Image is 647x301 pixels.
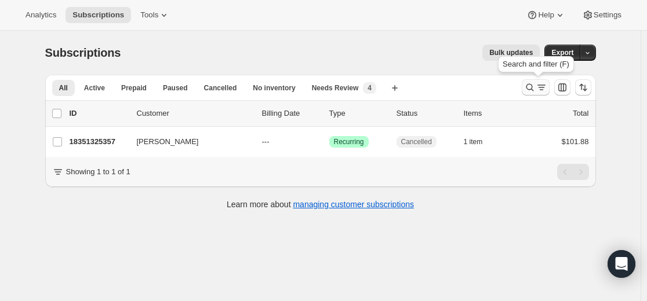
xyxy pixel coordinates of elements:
[464,108,522,119] div: Items
[519,7,572,23] button: Help
[253,83,295,93] span: No inventory
[557,164,589,180] nav: Pagination
[489,48,533,57] span: Bulk updates
[70,136,128,148] p: 18351325357
[19,7,63,23] button: Analytics
[554,79,570,96] button: Customize table column order and visibility
[121,83,147,93] span: Prepaid
[329,108,387,119] div: Type
[522,79,550,96] button: Search and filter results
[464,137,483,146] span: 1 item
[227,199,414,210] p: Learn more about
[397,108,455,119] p: Status
[70,108,128,119] p: ID
[70,134,589,150] div: 18351325357[PERSON_NAME]---SuccessRecurringCancelled1 item$101.88
[140,10,158,20] span: Tools
[573,108,588,119] p: Total
[368,83,372,93] span: 4
[312,83,359,93] span: Needs Review
[293,200,414,209] a: managing customer subscriptions
[538,10,554,20] span: Help
[575,79,591,96] button: Sort the results
[70,108,589,119] div: IDCustomerBilling DateTypeStatusItemsTotal
[334,137,364,146] span: Recurring
[262,108,320,119] p: Billing Date
[464,134,496,150] button: 1 item
[401,137,432,146] span: Cancelled
[163,83,188,93] span: Paused
[551,48,573,57] span: Export
[66,166,130,178] p: Showing 1 to 1 of 1
[562,137,589,146] span: $101.88
[26,10,56,20] span: Analytics
[59,83,68,93] span: All
[130,133,246,151] button: [PERSON_NAME]
[386,80,404,96] button: Create new view
[72,10,124,20] span: Subscriptions
[137,108,253,119] p: Customer
[594,10,621,20] span: Settings
[608,250,635,278] div: Open Intercom Messenger
[45,46,121,59] span: Subscriptions
[133,7,177,23] button: Tools
[137,136,199,148] span: [PERSON_NAME]
[84,83,105,93] span: Active
[262,137,270,146] span: ---
[204,83,237,93] span: Cancelled
[544,45,580,61] button: Export
[66,7,131,23] button: Subscriptions
[575,7,628,23] button: Settings
[482,45,540,61] button: Bulk updates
